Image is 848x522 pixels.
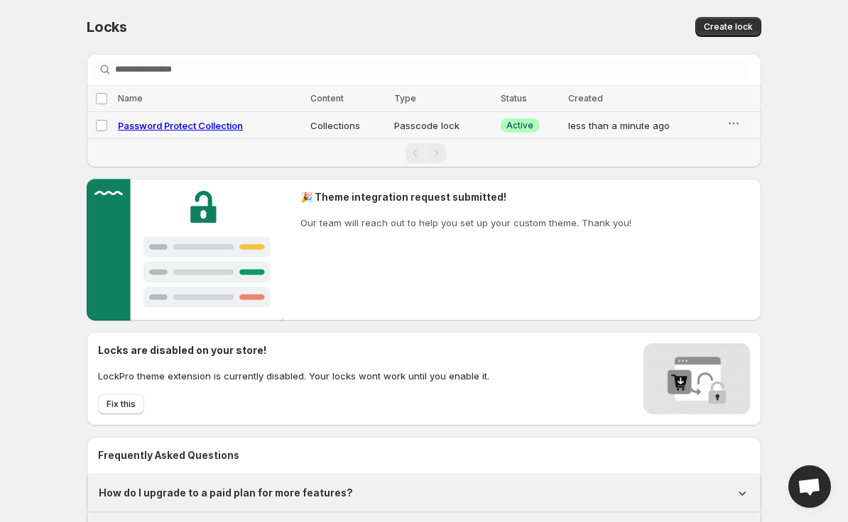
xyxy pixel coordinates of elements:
h2: Frequently Asked Questions [98,448,750,462]
button: Fix this [98,394,144,414]
td: less than a minute ago [564,112,722,139]
span: Created [568,93,603,104]
span: Fix this [107,399,136,410]
span: Locks [87,18,127,35]
h1: How do I upgrade to a paid plan for more features? [99,486,353,500]
span: Active [506,120,533,131]
span: Status [501,93,527,104]
button: Create lock [695,17,761,37]
img: Customer support [87,179,283,321]
td: Passcode lock [390,112,496,139]
h2: Locks are disabled on your store! [98,343,489,357]
span: Type [394,93,416,104]
p: LockPro theme extension is currently disabled. Your locks wont work until you enable it. [98,369,489,383]
span: Name [118,93,143,104]
h2: 🎉 Theme integration request submitted! [300,190,631,204]
a: Password Protect Collection [118,120,243,131]
nav: Pagination [87,138,761,167]
img: Locks disabled [643,343,750,414]
td: Collections [306,112,390,139]
div: Open chat [788,465,831,508]
span: Create lock [704,21,753,33]
span: Content [310,93,344,104]
p: Our team will reach out to help you set up your custom theme. Thank you! [300,216,631,230]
